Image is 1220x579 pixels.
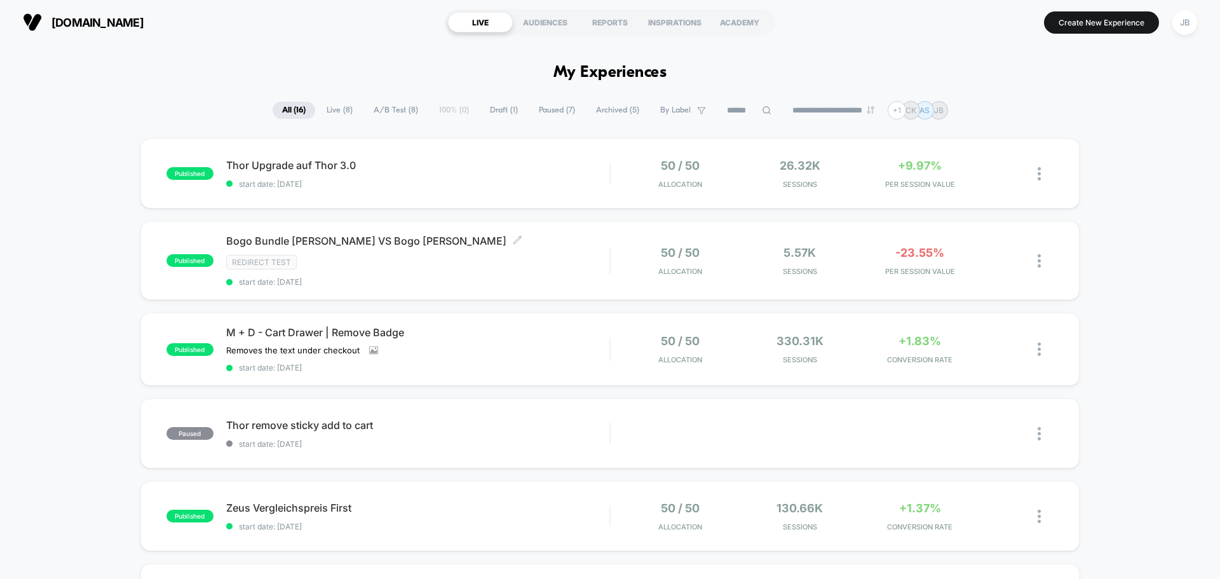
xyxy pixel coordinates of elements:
[364,102,428,119] span: A/B Test ( 8 )
[660,106,691,115] span: By Label
[888,101,906,119] div: + 1
[899,501,941,515] span: +1.37%
[661,246,700,259] span: 50 / 50
[226,326,609,339] span: M + D - Cart Drawer | Remove Badge
[1038,510,1041,523] img: close
[226,419,609,432] span: Thor remove sticky add to cart
[658,355,702,364] span: Allocation
[863,267,977,276] span: PER SESSION VALUE
[1038,343,1041,356] img: close
[743,267,857,276] span: Sessions
[743,355,857,364] span: Sessions
[226,255,297,269] span: Redirect Test
[513,12,578,32] div: AUDIENCES
[780,159,820,172] span: 26.32k
[226,439,609,449] span: start date: [DATE]
[658,180,702,189] span: Allocation
[166,427,213,440] span: paused
[226,179,609,189] span: start date: [DATE]
[863,355,977,364] span: CONVERSION RATE
[166,343,213,356] span: published
[586,102,649,119] span: Archived ( 5 )
[642,12,707,32] div: INSPIRATIONS
[529,102,585,119] span: Paused ( 7 )
[1044,11,1159,34] button: Create New Experience
[553,64,667,82] h1: My Experiences
[905,106,916,115] p: CK
[317,102,362,119] span: Live ( 8 )
[166,510,213,522] span: published
[934,106,944,115] p: JB
[226,501,609,514] span: Zeus Vergleichspreis First
[661,501,700,515] span: 50 / 50
[776,334,823,348] span: 330.31k
[578,12,642,32] div: REPORTS
[658,522,702,531] span: Allocation
[166,254,213,267] span: published
[226,345,360,355] span: Removes the text under checkout
[226,235,609,247] span: Bogo Bundle [PERSON_NAME] VS Bogo [PERSON_NAME]
[480,102,527,119] span: Draft ( 1 )
[661,159,700,172] span: 50 / 50
[51,16,144,29] span: [DOMAIN_NAME]
[867,106,874,114] img: end
[1172,10,1197,35] div: JB
[919,106,930,115] p: AS
[226,522,609,531] span: start date: [DATE]
[19,12,147,32] button: [DOMAIN_NAME]
[273,102,315,119] span: All ( 16 )
[898,334,941,348] span: +1.83%
[743,180,857,189] span: Sessions
[1169,10,1201,36] button: JB
[1038,254,1041,268] img: close
[661,334,700,348] span: 50 / 50
[743,522,857,531] span: Sessions
[895,246,944,259] span: -23.55%
[658,267,702,276] span: Allocation
[226,277,609,287] span: start date: [DATE]
[23,13,42,32] img: Visually logo
[1038,167,1041,181] img: close
[898,159,942,172] span: +9.97%
[226,159,609,172] span: Thor Upgrade auf Thor 3.0
[863,522,977,531] span: CONVERSION RATE
[166,167,213,180] span: published
[863,180,977,189] span: PER SESSION VALUE
[226,363,609,372] span: start date: [DATE]
[776,501,823,515] span: 130.66k
[783,246,816,259] span: 5.57k
[448,12,513,32] div: LIVE
[1038,427,1041,440] img: close
[707,12,772,32] div: ACADEMY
